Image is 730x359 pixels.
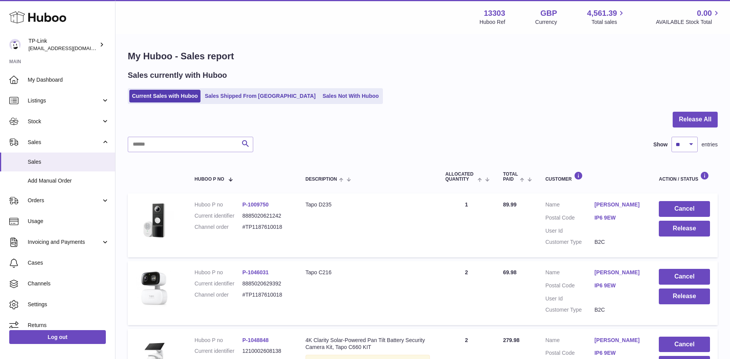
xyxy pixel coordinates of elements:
span: Cases [28,259,109,267]
dd: B2C [595,238,644,246]
button: Cancel [659,269,710,285]
dt: Customer Type [545,306,595,314]
span: 0.00 [697,8,712,18]
span: Channels [28,280,109,287]
span: ALLOCATED Quantity [445,172,475,182]
dd: 8885020621242 [242,212,290,220]
span: Usage [28,218,109,225]
dt: Channel order [195,223,242,231]
strong: 13303 [484,8,505,18]
dt: Postal Code [545,349,595,359]
span: 89.99 [503,201,516,208]
dt: Huboo P no [195,201,242,208]
div: Action / Status [659,171,710,182]
a: P-1046031 [242,269,269,275]
img: gaby.chen@tp-link.com [9,39,21,50]
a: IP6 9EW [595,349,644,357]
span: Orders [28,197,101,204]
dt: User Id [545,295,595,302]
dt: Postal Code [545,214,595,223]
span: 279.98 [503,337,520,343]
span: Settings [28,301,109,308]
span: Total paid [503,172,518,182]
a: [PERSON_NAME] [595,269,644,276]
a: IP6 9EW [595,214,644,221]
dt: Name [545,337,595,346]
span: Description [306,177,337,182]
img: 133031727278049.jpg [135,201,174,240]
span: Returns [28,322,109,329]
dd: #TP1187610018 [242,223,290,231]
div: Tapo D235 [306,201,430,208]
td: 1 [438,193,495,257]
a: [PERSON_NAME] [595,201,644,208]
span: Invoicing and Payments [28,238,101,246]
dt: Postal Code [545,282,595,291]
strong: GBP [540,8,557,18]
span: Listings [28,97,101,104]
a: 0.00 AVAILABLE Stock Total [656,8,721,26]
dd: 8885020629392 [242,280,290,287]
span: 69.98 [503,269,516,275]
dt: Current identifier [195,347,242,355]
button: Cancel [659,337,710,352]
dt: Customer Type [545,238,595,246]
span: Total sales [591,18,626,26]
dt: Current identifier [195,280,242,287]
dd: #TP1187610018 [242,291,290,299]
h1: My Huboo - Sales report [128,50,718,62]
span: My Dashboard [28,76,109,84]
dd: B2C [595,306,644,314]
div: Huboo Ref [479,18,505,26]
dt: Huboo P no [195,337,242,344]
a: Log out [9,330,106,344]
a: IP6 9EW [595,282,644,289]
span: Sales [28,158,109,166]
span: 4,561.39 [587,8,617,18]
a: P-1009750 [242,201,269,208]
div: Customer [545,171,643,182]
dt: User Id [545,227,595,235]
span: Sales [28,139,101,146]
a: 4,561.39 Total sales [587,8,626,26]
img: 1748449044.jpg [135,269,174,309]
a: P-1048848 [242,337,269,343]
span: [EMAIL_ADDRESS][DOMAIN_NAME] [28,45,113,51]
span: AVAILABLE Stock Total [656,18,721,26]
div: 4K Clarity Solar-Powered Pan Tilt Battery Security Camera Kit, Tapo C660 KIT [306,337,430,351]
dd: 1210002608138 [242,347,290,355]
dt: Huboo P no [195,269,242,276]
span: Add Manual Order [28,177,109,185]
button: Release [659,221,710,237]
dt: Channel order [195,291,242,299]
div: TP-Link [28,37,98,52]
dt: Current identifier [195,212,242,220]
button: Release [659,289,710,304]
div: Currency [535,18,557,26]
dt: Name [545,201,595,210]
div: Tapo C216 [306,269,430,276]
span: Huboo P no [195,177,224,182]
dt: Name [545,269,595,278]
td: 2 [438,261,495,325]
a: Sales Shipped From [GEOGRAPHIC_DATA] [202,90,318,102]
span: Stock [28,118,101,125]
button: Cancel [659,201,710,217]
a: Sales Not With Huboo [320,90,381,102]
span: entries [702,141,718,148]
h2: Sales currently with Huboo [128,70,227,81]
a: [PERSON_NAME] [595,337,644,344]
button: Release All [673,112,718,127]
a: Current Sales with Huboo [129,90,200,102]
label: Show [653,141,668,148]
